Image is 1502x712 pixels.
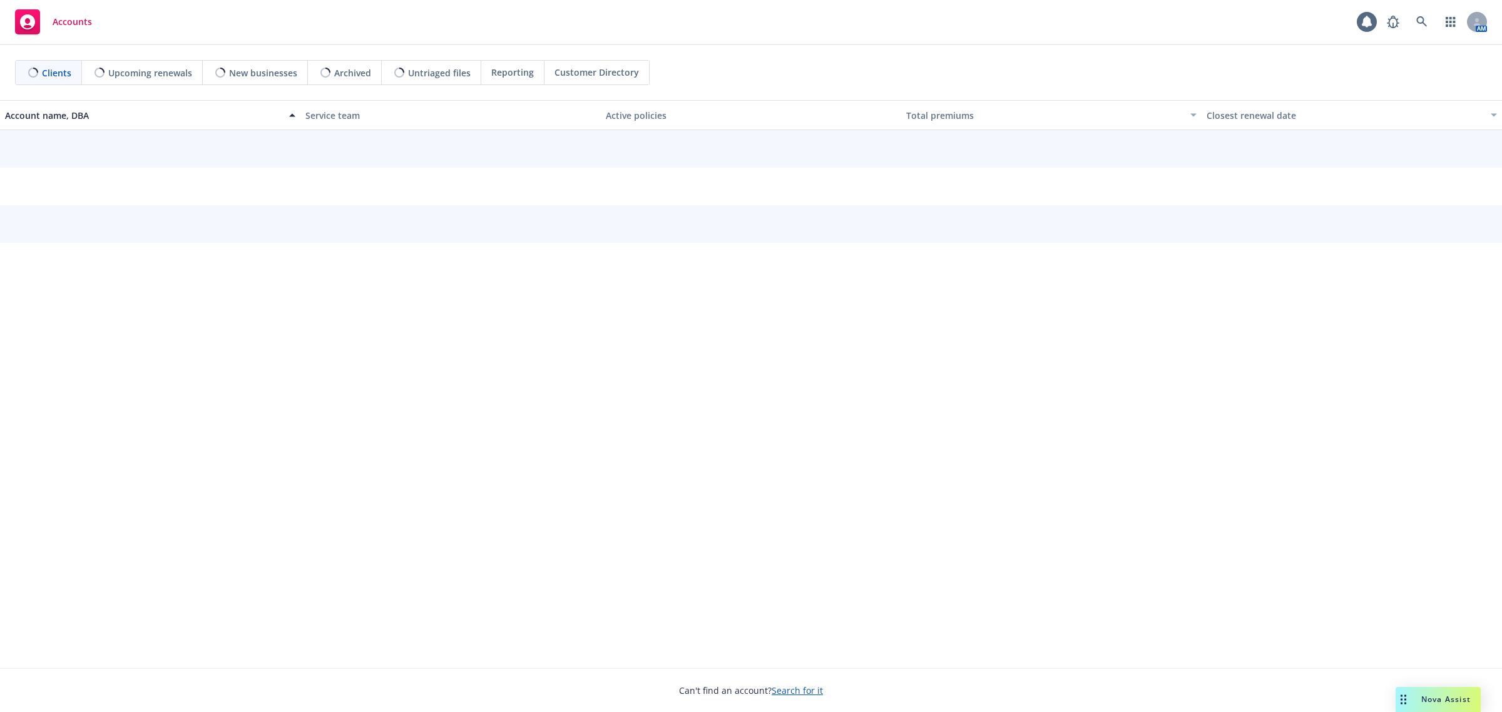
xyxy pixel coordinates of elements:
[10,4,97,39] a: Accounts
[1409,9,1434,34] a: Search
[229,66,297,79] span: New businesses
[491,66,534,79] span: Reporting
[1438,9,1463,34] a: Switch app
[108,66,192,79] span: Upcoming renewals
[1396,687,1481,712] button: Nova Assist
[1396,687,1411,712] div: Drag to move
[53,17,92,27] span: Accounts
[679,684,823,697] span: Can't find an account?
[334,66,371,79] span: Archived
[1207,109,1483,122] div: Closest renewal date
[1381,9,1406,34] a: Report a Bug
[305,109,596,122] div: Service team
[42,66,71,79] span: Clients
[300,100,601,130] button: Service team
[408,66,471,79] span: Untriaged files
[1421,694,1471,704] span: Nova Assist
[901,100,1202,130] button: Total premiums
[1202,100,1502,130] button: Closest renewal date
[601,100,901,130] button: Active policies
[906,109,1183,122] div: Total premiums
[554,66,639,79] span: Customer Directory
[5,109,282,122] div: Account name, DBA
[606,109,896,122] div: Active policies
[772,684,823,696] a: Search for it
